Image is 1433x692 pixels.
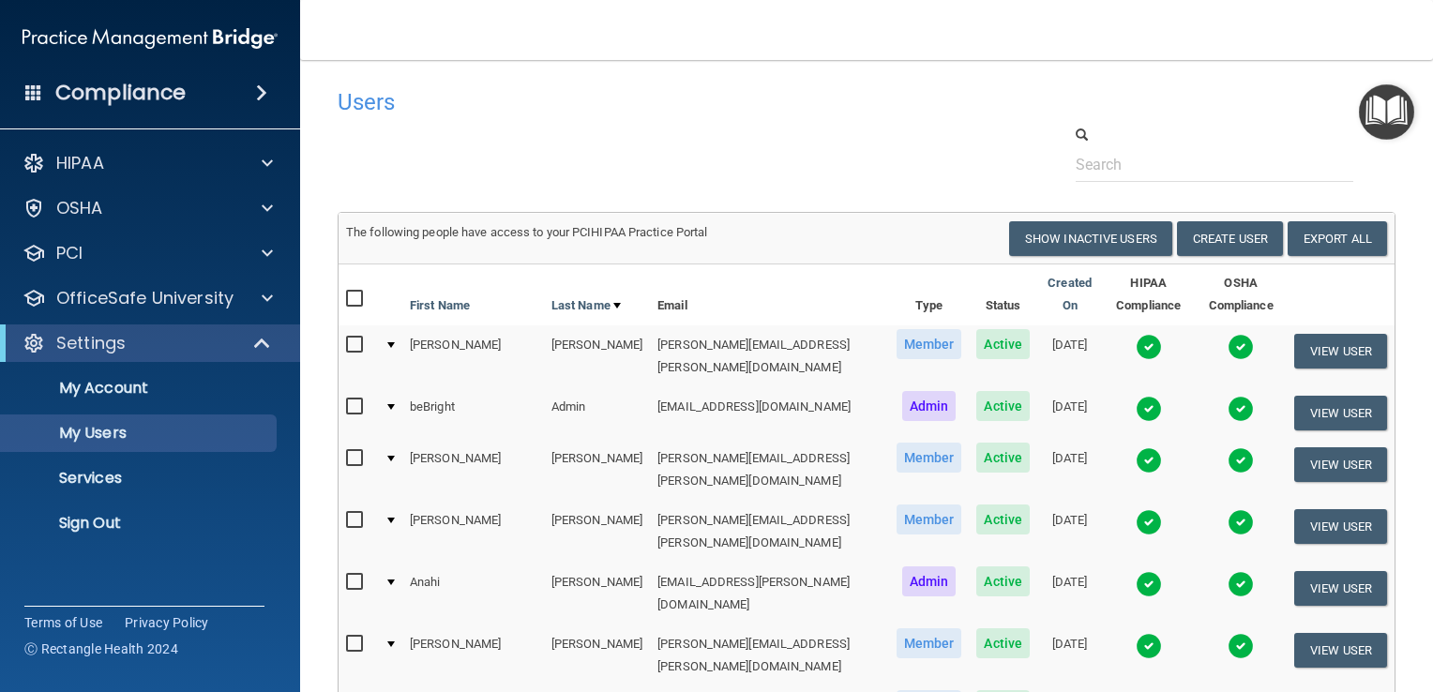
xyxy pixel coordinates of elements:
a: PCI [23,242,273,264]
a: Last Name [551,294,621,317]
button: View User [1294,334,1387,369]
td: Anahi [402,563,544,624]
img: PMB logo [23,20,278,57]
span: Member [897,628,962,658]
td: [EMAIL_ADDRESS][DOMAIN_NAME] [650,387,889,439]
span: Active [976,504,1030,534]
img: tick.e7d51cea.svg [1136,447,1162,474]
td: [PERSON_NAME][EMAIL_ADDRESS][PERSON_NAME][DOMAIN_NAME] [650,325,889,387]
td: [PERSON_NAME][EMAIL_ADDRESS][PERSON_NAME][DOMAIN_NAME] [650,501,889,563]
img: tick.e7d51cea.svg [1228,447,1254,474]
a: Settings [23,332,272,354]
img: tick.e7d51cea.svg [1136,633,1162,659]
p: Services [12,469,268,488]
span: Active [976,566,1030,596]
img: tick.e7d51cea.svg [1136,509,1162,535]
input: Search [1076,147,1353,182]
span: Admin [902,391,957,421]
a: Export All [1288,221,1387,256]
td: [PERSON_NAME] [544,325,650,387]
iframe: Drift Widget Chat Controller [1109,562,1410,636]
p: PCI [56,242,83,264]
button: View User [1294,509,1387,544]
img: tick.e7d51cea.svg [1228,633,1254,659]
td: [DATE] [1037,325,1102,387]
span: Member [897,329,962,359]
td: Admin [544,387,650,439]
td: [PERSON_NAME] [544,439,650,501]
th: HIPAA Compliance [1102,264,1195,325]
img: tick.e7d51cea.svg [1228,396,1254,422]
span: Member [897,443,962,473]
td: [DATE] [1037,563,1102,624]
span: Active [976,391,1030,421]
p: OSHA [56,197,103,219]
span: Active [976,443,1030,473]
td: [PERSON_NAME] [544,563,650,624]
button: View User [1294,447,1387,482]
button: View User [1294,633,1387,668]
img: tick.e7d51cea.svg [1228,334,1254,360]
th: Email [650,264,889,325]
span: Active [976,628,1030,658]
a: Privacy Policy [125,613,209,632]
td: [DATE] [1037,624,1102,686]
td: [PERSON_NAME] [402,501,544,563]
td: [PERSON_NAME][EMAIL_ADDRESS][PERSON_NAME][DOMAIN_NAME] [650,439,889,501]
a: Created On [1045,272,1094,317]
td: [DATE] [1037,501,1102,563]
h4: Compliance [55,80,186,106]
p: Sign Out [12,514,268,533]
th: OSHA Compliance [1195,264,1287,325]
th: Type [889,264,970,325]
p: Settings [56,332,126,354]
td: [PERSON_NAME][EMAIL_ADDRESS][PERSON_NAME][DOMAIN_NAME] [650,624,889,686]
span: Member [897,504,962,534]
p: My Users [12,424,268,443]
span: Active [976,329,1030,359]
span: Admin [902,566,957,596]
td: [DATE] [1037,387,1102,439]
td: [PERSON_NAME] [402,624,544,686]
a: First Name [410,294,470,317]
a: OfficeSafe University [23,287,273,309]
img: tick.e7d51cea.svg [1228,509,1254,535]
td: [PERSON_NAME] [402,439,544,501]
a: HIPAA [23,152,273,174]
img: tick.e7d51cea.svg [1136,396,1162,422]
td: [DATE] [1037,439,1102,501]
td: [EMAIL_ADDRESS][PERSON_NAME][DOMAIN_NAME] [650,563,889,624]
span: The following people have access to your PCIHIPAA Practice Portal [346,225,708,239]
button: View User [1294,396,1387,430]
img: tick.e7d51cea.svg [1136,334,1162,360]
p: My Account [12,379,268,398]
h4: Users [338,90,943,114]
p: OfficeSafe University [56,287,234,309]
td: [PERSON_NAME] [544,501,650,563]
button: Show Inactive Users [1009,221,1172,256]
a: Terms of Use [24,613,102,632]
button: Create User [1177,221,1283,256]
p: HIPAA [56,152,104,174]
td: beBright [402,387,544,439]
span: Ⓒ Rectangle Health 2024 [24,639,178,658]
a: OSHA [23,197,273,219]
th: Status [969,264,1037,325]
button: Open Resource Center [1359,84,1414,140]
td: [PERSON_NAME] [544,624,650,686]
td: [PERSON_NAME] [402,325,544,387]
